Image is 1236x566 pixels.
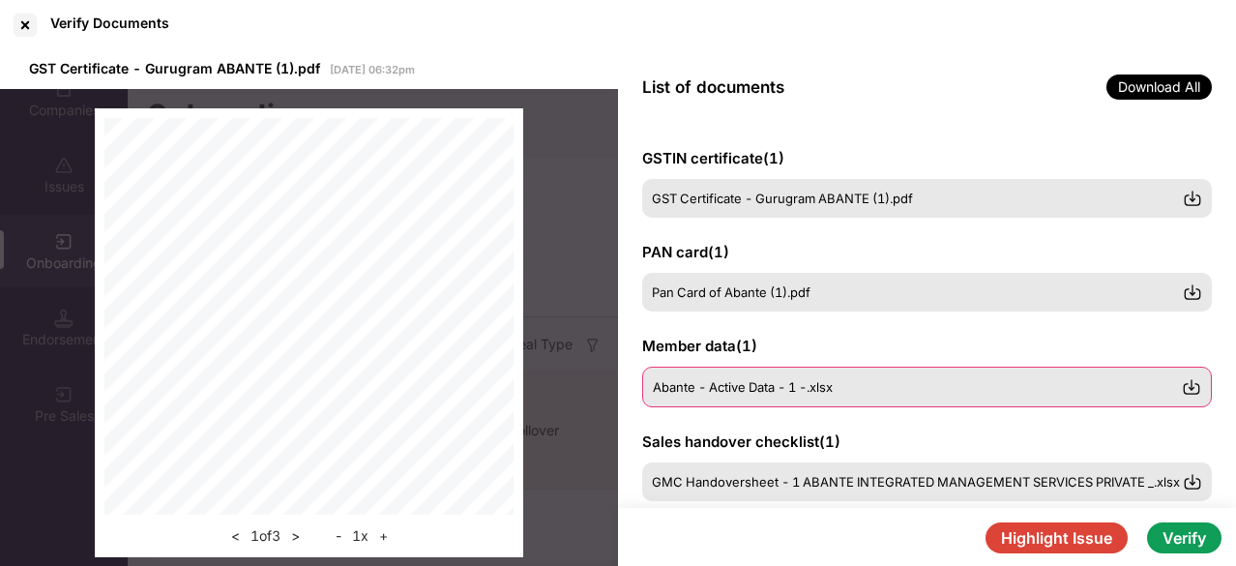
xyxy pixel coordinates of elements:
[1183,472,1202,492] img: svg+xml;base64,PHN2ZyBpZD0iRG93bmxvYWQtMzJ4MzIiIHhtbG5zPSJodHRwOi8vd3d3LnczLm9yZy8yMDAwL3N2ZyIgd2...
[986,522,1128,553] button: Highlight Issue
[285,524,306,548] button: >
[29,60,320,76] span: GST Certificate - Gurugram ABANTE (1).pdf
[225,524,246,548] button: <
[642,243,729,261] span: PAN card ( 1 )
[1182,377,1201,397] img: svg+xml;base64,PHN2ZyBpZD0iRG93bmxvYWQtMzJ4MzIiIHhtbG5zPSJodHRwOi8vd3d3LnczLm9yZy8yMDAwL3N2ZyIgd2...
[642,337,757,355] span: Member data ( 1 )
[330,524,347,548] button: -
[642,77,784,97] span: List of documents
[225,524,306,548] div: 1 of 3
[50,15,169,31] div: Verify Documents
[1106,74,1212,100] span: Download All
[1147,522,1221,553] button: Verify
[642,432,840,451] span: Sales handover checklist ( 1 )
[373,524,394,548] button: +
[653,379,833,395] span: Abante - Active Data - 1 -.xlsx
[1183,283,1202,302] img: svg+xml;base64,PHN2ZyBpZD0iRG93bmxvYWQtMzJ4MzIiIHhtbG5zPSJodHRwOi8vd3d3LnczLm9yZy8yMDAwL3N2ZyIgd2...
[652,284,810,300] span: Pan Card of Abante (1).pdf
[652,191,913,206] span: GST Certificate - Gurugram ABANTE (1).pdf
[652,474,1180,490] span: GMC Handoversheet - 1 ABANTE INTEGRATED MANAGEMENT SERVICES PRIVATE _.xlsx
[330,63,415,76] span: [DATE] 06:32pm
[1183,189,1202,208] img: svg+xml;base64,PHN2ZyBpZD0iRG93bmxvYWQtMzJ4MzIiIHhtbG5zPSJodHRwOi8vd3d3LnczLm9yZy8yMDAwL3N2ZyIgd2...
[642,149,784,167] span: GSTIN certificate ( 1 )
[330,524,394,548] div: 1 x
